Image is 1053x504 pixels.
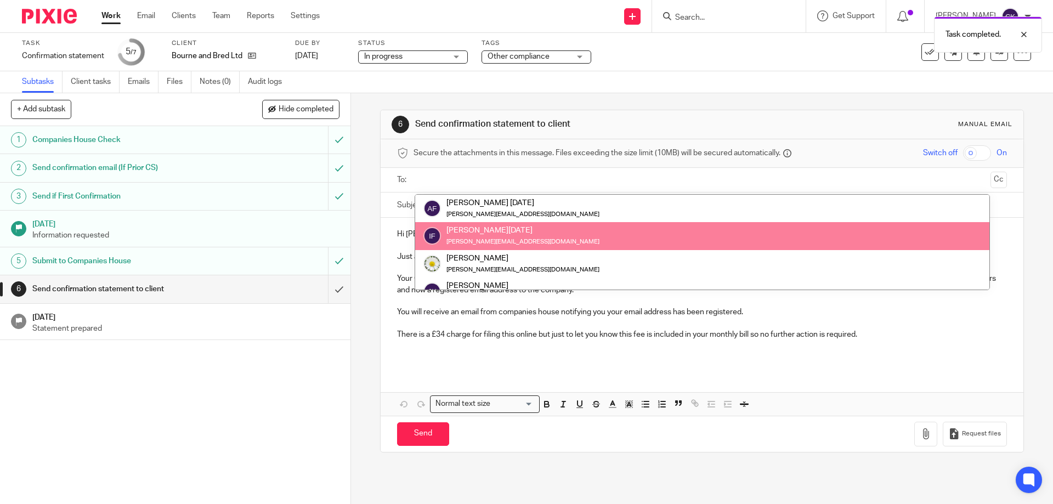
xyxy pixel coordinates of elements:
a: Work [101,10,121,21]
button: Hide completed [262,100,339,118]
small: [PERSON_NAME][EMAIL_ADDRESS][DOMAIN_NAME] [446,267,599,273]
div: 2 [11,161,26,176]
div: [PERSON_NAME] [DATE] [446,197,599,208]
span: Hide completed [279,105,333,114]
p: Statement prepared [32,323,339,334]
a: Audit logs [248,71,290,93]
label: Status [358,39,468,48]
label: Due by [295,39,344,48]
div: Search for option [430,395,540,412]
p: Bourne and Bred Ltd [172,50,242,61]
h1: [DATE] [32,216,339,230]
span: Request files [962,429,1001,438]
a: Client tasks [71,71,120,93]
div: Manual email [958,120,1012,129]
a: Email [137,10,155,21]
div: [PERSON_NAME][DATE] [446,225,599,236]
a: Settings [291,10,320,21]
label: Client [172,39,281,48]
a: Subtasks [22,71,63,93]
button: + Add subtask [11,100,71,118]
h1: Send if First Confirmation [32,188,222,205]
p: Just a quick note to let you know your Company’s Confirmation Statement has been filed. [397,251,1006,262]
label: Task [22,39,104,48]
span: [DATE] [295,52,318,60]
a: Notes (0) [200,71,240,93]
h1: Send confirmation statement to client [415,118,726,130]
button: Request files [943,422,1006,446]
label: Tags [482,39,591,48]
p: Task completed. [946,29,1001,40]
p: Hi [PERSON_NAME], [397,229,1006,240]
div: [PERSON_NAME] [446,252,599,263]
img: svg%3E [423,282,441,300]
span: In progress [364,53,403,60]
input: Send [397,422,449,446]
div: [PERSON_NAME] [446,280,599,291]
img: svg%3E [1001,8,1019,25]
small: /7 [131,49,137,55]
small: [PERSON_NAME][EMAIL_ADDRESS][DOMAIN_NAME] [446,211,599,217]
button: Cc [990,172,1007,188]
div: 5 [126,46,137,58]
h1: Submit to Companies House [32,253,222,269]
p: Information requested [32,230,339,241]
p: There is a £34 charge for filing this online but just to let you know this fee is included in you... [397,329,1006,340]
img: svg%3E [423,200,441,217]
div: 5 [11,253,26,269]
p: Your Confirmation Statement is a requirement of companies’ house so that their records about your... [397,273,1006,296]
span: On [997,148,1007,158]
h1: Companies House Check [32,132,222,148]
div: 6 [392,116,409,133]
span: Normal text size [433,398,492,410]
input: Search for option [494,398,533,410]
img: Capture2.PNG [423,255,441,273]
img: Pixie [22,9,77,24]
a: Emails [128,71,158,93]
label: To: [397,174,409,185]
label: Subject: [397,200,426,211]
a: Clients [172,10,196,21]
a: Team [212,10,230,21]
div: 1 [11,132,26,148]
p: You will receive an email from companies house notifying you your email address has been registered. [397,307,1006,318]
span: Secure the attachments in this message. Files exceeding the size limit (10MB) will be secured aut... [414,148,780,158]
div: 3 [11,189,26,204]
span: Switch off [923,148,958,158]
h1: Send confirmation statement to client [32,281,222,297]
span: Other compliance [488,53,550,60]
div: Confirmation statement [22,50,104,61]
img: svg%3E [423,227,441,245]
h1: Send confirmation email (If Prior CS) [32,160,222,176]
a: Files [167,71,191,93]
h1: [DATE] [32,309,339,323]
small: [PERSON_NAME][EMAIL_ADDRESS][DOMAIN_NAME] [446,239,599,245]
a: Reports [247,10,274,21]
div: 6 [11,281,26,297]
